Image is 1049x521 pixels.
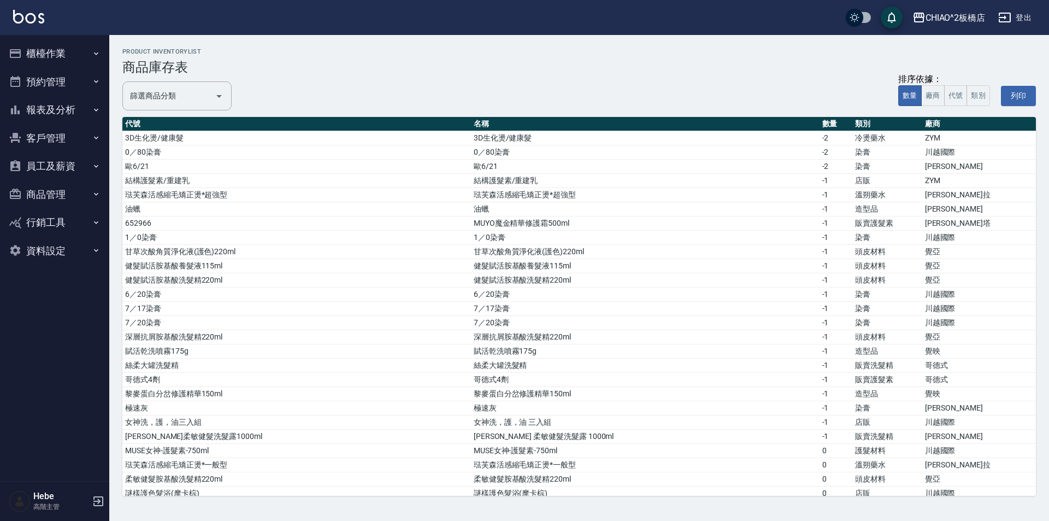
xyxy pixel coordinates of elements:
[4,152,105,180] button: 員工及薪資
[898,85,922,107] button: 數量
[944,85,968,107] button: 代號
[852,401,922,415] td: 染膏
[852,430,922,444] td: 販賣洗髮精
[471,472,820,487] td: 柔敏健髮胺基酸洗髮精220ml
[820,202,853,216] td: -1
[471,458,820,472] td: 琺芙森活感縮毛矯正燙*一般型
[922,188,1036,202] td: [PERSON_NAME]拉
[922,245,1036,259] td: 覺亞
[898,74,990,85] div: 排序依據：
[122,344,471,359] td: 賦活乾洗噴霧175g
[471,117,820,131] th: 名稱
[852,202,922,216] td: 造型品
[122,458,471,472] td: 琺芙森活感縮毛矯正燙*一般型
[122,288,471,302] td: 6／20染膏
[471,273,820,288] td: 健髮賦活胺基酸洗髮精220ml
[820,387,853,401] td: -1
[471,401,820,415] td: 極速灰
[122,430,471,444] td: [PERSON_NAME]柔敏健髮洗髮露1000ml
[471,387,820,401] td: 黎麥蛋白分岔修護精華150ml
[852,472,922,487] td: 頭皮材料
[852,259,922,273] td: 頭皮材料
[820,344,853,359] td: -1
[4,208,105,237] button: 行銷工具
[922,231,1036,245] td: 川越國際
[122,259,471,273] td: 健髮賦活胺基酸養髮液115ml
[922,117,1036,131] th: 廠商
[820,487,853,501] td: 0
[122,216,471,231] td: 652966
[122,373,471,387] td: 哥德式4劑
[852,231,922,245] td: 染膏
[820,117,853,131] th: 數量
[820,472,853,487] td: 0
[852,245,922,259] td: 頭皮材料
[922,302,1036,316] td: 川越國際
[33,491,89,502] h5: Hebe
[122,245,471,259] td: 甘草次酸角質淨化液(護色)220ml
[820,458,853,472] td: 0
[922,373,1036,387] td: 哥德式
[471,444,820,458] td: MUSE女神-護髮素-750ml
[908,7,990,29] button: CHIAO^2板橋店
[922,387,1036,401] td: 覺映
[471,302,820,316] td: 7／17染膏
[852,216,922,231] td: 販賣護髮素
[922,174,1036,188] td: ZYM
[922,131,1036,145] td: ZYM
[820,231,853,245] td: -1
[471,259,820,273] td: 健髮賦活胺基酸養髮液115ml
[921,85,945,107] button: 廠商
[820,401,853,415] td: -1
[852,387,922,401] td: 造型品
[922,273,1036,288] td: 覺亞
[922,288,1036,302] td: 川越國際
[13,10,44,24] img: Logo
[4,39,105,68] button: 櫃檯作業
[122,273,471,288] td: 健髮賦活胺基酸洗髮精220ml
[922,202,1036,216] td: [PERSON_NAME]
[471,373,820,387] td: 哥德式4劑
[852,487,922,501] td: 店販
[926,11,986,25] div: CHIAO^2板橋店
[922,472,1036,487] td: 覺亞
[852,131,922,145] td: 冷燙藥水
[471,160,820,174] td: 歐6/21
[471,415,820,430] td: 女神洗，護，油 三入組
[922,316,1036,330] td: 川越國際
[820,359,853,373] td: -1
[922,259,1036,273] td: 覺亞
[4,68,105,96] button: 預約管理
[881,7,903,28] button: save
[852,373,922,387] td: 販賣護髮素
[122,48,1036,55] h2: product inventoryList
[820,430,853,444] td: -1
[820,259,853,273] td: -1
[122,415,471,430] td: 女神洗，護，油三入組
[820,245,853,259] td: -1
[122,160,471,174] td: 歐6/21
[922,444,1036,458] td: 川越國際
[852,458,922,472] td: 溫朔藥水
[471,131,820,145] td: 3D生化燙/健康髮
[852,444,922,458] td: 護髮材料
[4,237,105,265] button: 資料設定
[122,231,471,245] td: 1／0染膏
[852,359,922,373] td: 販賣洗髮精
[852,273,922,288] td: 頭皮材料
[127,86,210,106] input: 分類名稱
[820,444,853,458] td: 0
[967,85,990,107] button: 類別
[852,174,922,188] td: 店販
[1001,86,1036,106] button: 列印
[122,131,471,145] td: 3D生化燙/健康髮
[122,330,471,344] td: 深層抗屑胺基酸洗髮精220ml
[4,124,105,153] button: 客戶管理
[852,188,922,202] td: 溫朔藥水
[820,302,853,316] td: -1
[922,145,1036,160] td: 川越國際
[471,288,820,302] td: 6／20染膏
[820,174,853,188] td: -1
[122,145,471,160] td: 0／80染膏
[4,180,105,209] button: 商品管理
